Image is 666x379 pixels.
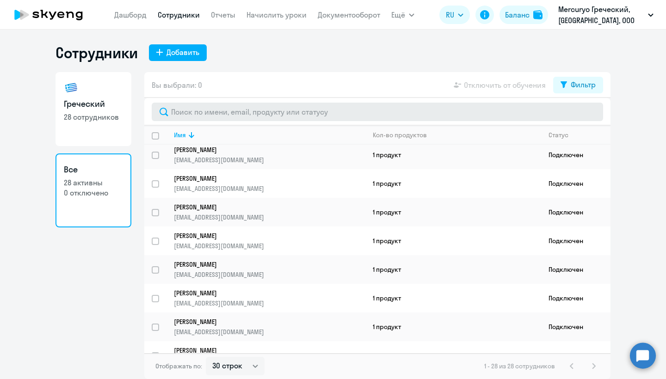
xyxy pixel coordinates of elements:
button: Mercuryo Греческий, [GEOGRAPHIC_DATA], ООО [554,4,658,26]
a: Греческий28 сотрудников [55,72,131,146]
div: Добавить [166,47,199,58]
img: greek [64,80,79,95]
a: [PERSON_NAME][EMAIL_ADDRESS][DOMAIN_NAME] [174,232,365,250]
p: [EMAIL_ADDRESS][DOMAIN_NAME] [174,213,365,221]
p: [EMAIL_ADDRESS][DOMAIN_NAME] [174,328,365,336]
p: [PERSON_NAME] [174,289,352,297]
h1: Сотрудники [55,43,138,62]
p: [PERSON_NAME] [174,146,352,154]
a: [PERSON_NAME][EMAIL_ADDRESS][DOMAIN_NAME] [174,346,365,365]
td: 1 продукт [365,284,541,312]
a: Все28 активны0 отключено [55,153,131,227]
span: RU [446,9,454,20]
span: Отображать по: [155,362,202,370]
button: RU [439,6,470,24]
a: [PERSON_NAME][EMAIL_ADDRESS][DOMAIN_NAME] [174,260,365,279]
p: [PERSON_NAME] [174,260,352,269]
span: 1 - 28 из 28 сотрудников [484,362,555,370]
p: [PERSON_NAME] [174,174,352,183]
button: Фильтр [553,77,603,93]
span: Ещё [391,9,405,20]
p: [EMAIL_ADDRESS][DOMAIN_NAME] [174,270,365,279]
td: Подключен [541,169,610,198]
p: Mercuryo Греческий, [GEOGRAPHIC_DATA], ООО [558,4,644,26]
td: 1 продукт [365,169,541,198]
p: 28 сотрудников [64,112,123,122]
td: Подключен [541,284,610,312]
a: [PERSON_NAME][EMAIL_ADDRESS][DOMAIN_NAME] [174,203,365,221]
button: Балансbalance [499,6,548,24]
td: 1 продукт [365,312,541,341]
td: 1 продукт [365,255,541,284]
a: [PERSON_NAME][EMAIL_ADDRESS][DOMAIN_NAME] [174,146,365,164]
p: [EMAIL_ADDRESS][DOMAIN_NAME] [174,184,365,193]
p: [PERSON_NAME] [174,232,352,240]
h3: Все [64,164,123,176]
div: Имя [174,131,365,139]
p: [PERSON_NAME] [174,318,352,326]
div: Имя [174,131,186,139]
td: Подключен [541,198,610,226]
p: [EMAIL_ADDRESS][DOMAIN_NAME] [174,242,365,250]
img: balance [533,10,543,19]
p: 28 активны [64,177,123,188]
td: Подключен [541,255,610,284]
a: Сотрудники [158,10,200,19]
a: [PERSON_NAME][EMAIL_ADDRESS][DOMAIN_NAME] [174,289,365,307]
button: Ещё [391,6,414,24]
a: [PERSON_NAME][EMAIL_ADDRESS][DOMAIN_NAME] [174,318,365,336]
a: Начислить уроки [247,10,307,19]
td: Подключен [541,226,610,255]
td: 1 продукт [365,226,541,255]
td: Подключен [541,341,610,370]
a: Отчеты [211,10,235,19]
div: Кол-во продуктов [373,131,427,139]
td: 1 продукт [365,198,541,226]
p: [EMAIL_ADDRESS][DOMAIN_NAME] [174,299,365,307]
span: Вы выбрали: 0 [152,79,202,91]
div: Фильтр [571,79,596,90]
div: Баланс [505,9,530,20]
div: Кол-во продуктов [373,131,541,139]
p: 0 отключено [64,188,123,198]
a: Дашборд [114,10,147,19]
a: Документооборот [318,10,380,19]
input: Поиск по имени, email, продукту или статусу [152,103,603,121]
td: 1 продукт [365,141,541,169]
div: Статус [549,131,568,139]
div: Статус [549,131,610,139]
button: Добавить [149,44,207,61]
p: [PERSON_NAME] [174,346,352,355]
td: Подключен [541,312,610,341]
h3: Греческий [64,98,123,110]
p: [PERSON_NAME] [174,203,352,211]
td: 1 продукт [365,341,541,370]
a: [PERSON_NAME][EMAIL_ADDRESS][DOMAIN_NAME] [174,174,365,193]
td: Подключен [541,141,610,169]
p: [EMAIL_ADDRESS][DOMAIN_NAME] [174,156,365,164]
